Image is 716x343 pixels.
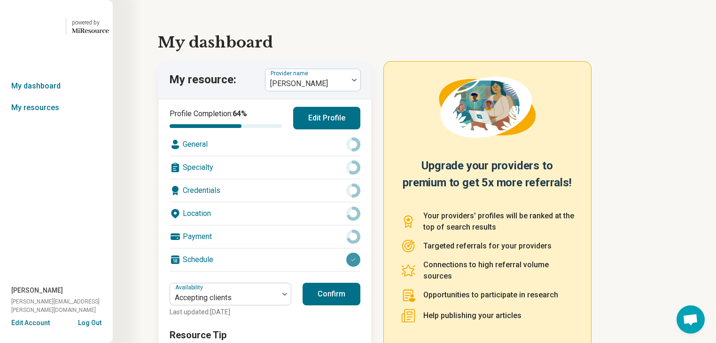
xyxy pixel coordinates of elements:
[423,240,552,252] p: Targeted referrals for your providers
[170,179,360,202] div: Credentials
[170,133,360,156] div: General
[78,318,101,326] button: Log Out
[423,310,521,321] p: Help publishing your articles
[170,328,360,342] h3: Resource Tip
[169,72,236,88] p: My resource:
[170,307,291,317] p: Last updated: [DATE]
[271,70,310,77] label: Provider name
[4,15,109,38] a: Geode Healthpowered by
[423,210,574,233] p: Your providers’ profiles will be ranked at the top of search results
[158,31,671,54] h1: My dashboard
[4,15,60,38] img: Geode Health
[170,108,282,128] div: Profile Completion:
[11,318,50,328] button: Edit Account
[170,225,360,248] div: Payment
[72,18,109,27] div: powered by
[11,286,63,295] span: [PERSON_NAME]
[677,305,705,334] a: Open chat
[233,109,247,118] span: 64 %
[293,107,360,129] button: Edit Profile
[401,157,574,199] h2: Upgrade your providers to premium to get 5x more referrals!
[423,289,558,301] p: Opportunities to participate in research
[170,202,360,225] div: Location
[170,248,360,271] div: Schedule
[423,259,574,282] p: Connections to high referral volume sources
[11,297,113,314] span: [PERSON_NAME][EMAIL_ADDRESS][PERSON_NAME][DOMAIN_NAME]
[175,284,205,291] label: Availability
[303,283,360,305] button: Confirm
[170,156,360,179] div: Specialty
